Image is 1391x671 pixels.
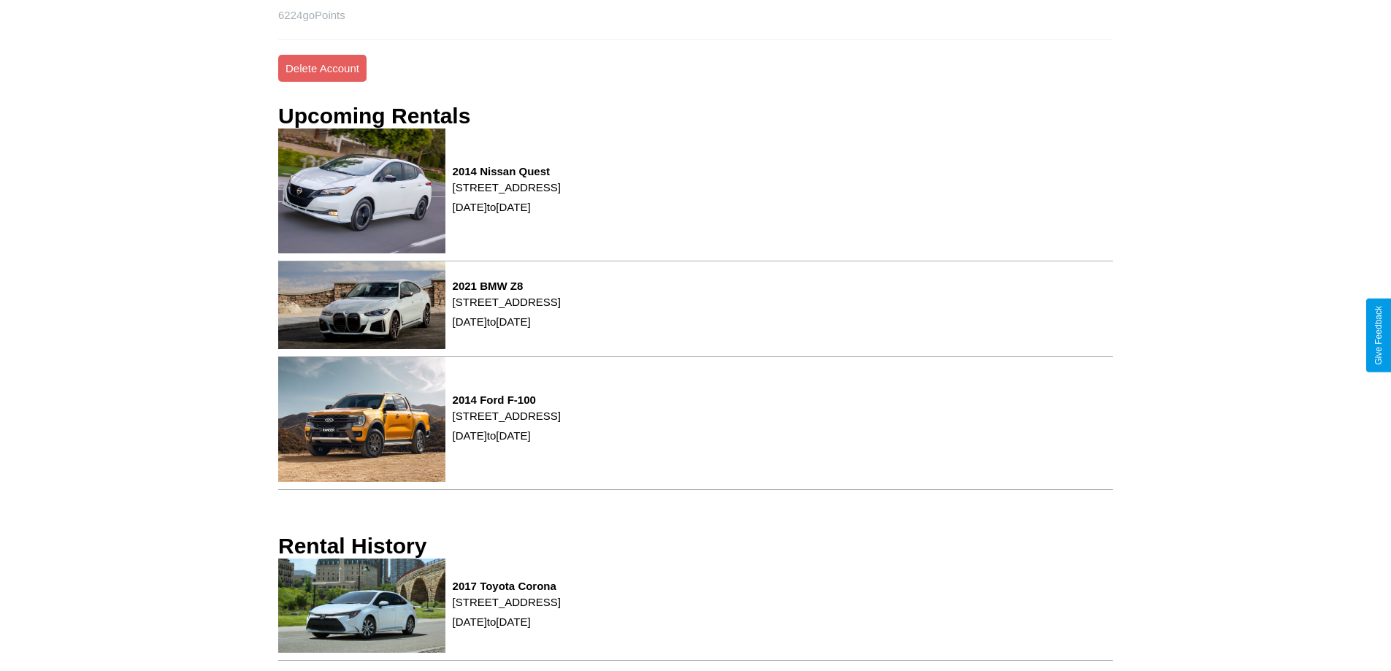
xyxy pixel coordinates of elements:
[453,177,561,197] p: [STREET_ADDRESS]
[453,312,561,331] p: [DATE] to [DATE]
[453,426,561,445] p: [DATE] to [DATE]
[278,5,1113,25] p: 6224 goPoints
[278,129,445,253] img: rental
[453,580,561,592] h3: 2017 Toyota Corona
[278,559,445,653] img: rental
[453,612,561,632] p: [DATE] to [DATE]
[453,394,561,406] h3: 2014 Ford F-100
[453,280,561,292] h3: 2021 BMW Z8
[278,261,445,349] img: rental
[453,165,561,177] h3: 2014 Nissan Quest
[1373,306,1384,365] div: Give Feedback
[453,292,561,312] p: [STREET_ADDRESS]
[278,357,445,482] img: rental
[453,406,561,426] p: [STREET_ADDRESS]
[278,55,367,82] button: Delete Account
[278,534,426,559] h3: Rental History
[453,197,561,217] p: [DATE] to [DATE]
[453,592,561,612] p: [STREET_ADDRESS]
[278,104,470,129] h3: Upcoming Rentals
